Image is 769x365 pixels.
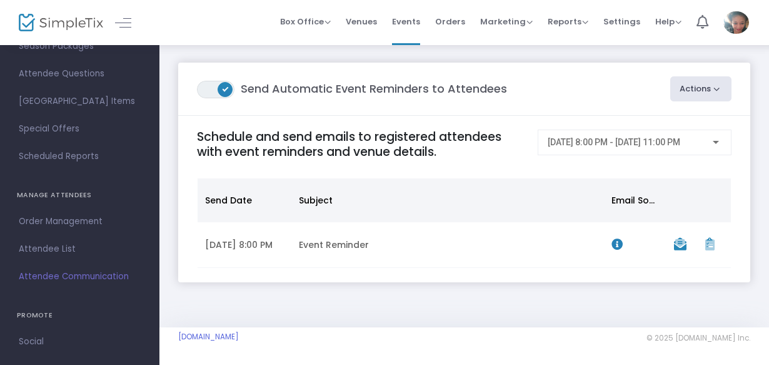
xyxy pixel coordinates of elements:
span: ON [223,85,229,91]
span: Help [655,16,681,28]
span: © 2025 [DOMAIN_NAME] Inc. [646,333,750,343]
th: Email Source [604,178,666,222]
span: Attendee Communication [19,269,141,285]
span: Season Packages [19,38,141,54]
th: Subject [291,178,604,222]
span: Scheduled Reports [19,148,141,165]
span: [GEOGRAPHIC_DATA] Items [19,93,141,110]
td: Event Reminder [291,222,604,268]
span: [DATE] 8:00 PM [205,239,273,251]
span: Orders [435,6,465,38]
a: [DOMAIN_NAME] [178,332,239,342]
h4: MANAGE ATTENDEES [17,183,143,208]
span: Marketing [480,16,533,28]
h4: Schedule and send emails to registered attendees with event reminders and venue details. [197,130,526,159]
span: Order Management [19,213,141,230]
button: Actions [670,76,732,101]
span: Special Offers [19,121,141,137]
h4: PROMOTE [17,303,143,328]
span: Box Office [280,16,331,28]
span: Events [392,6,420,38]
span: Social [19,334,141,350]
span: Reports [548,16,588,28]
span: Attendee Questions [19,66,141,82]
span: [DATE] 8:00 PM - [DATE] 11:00 PM [548,137,680,147]
span: Settings [603,6,640,38]
div: Data table [198,178,731,268]
th: Send Date [198,178,291,222]
span: Attendee List [19,241,141,257]
span: Venues [346,6,377,38]
m-panel-title: Send Automatic Event Reminders to Attendees [197,80,507,98]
